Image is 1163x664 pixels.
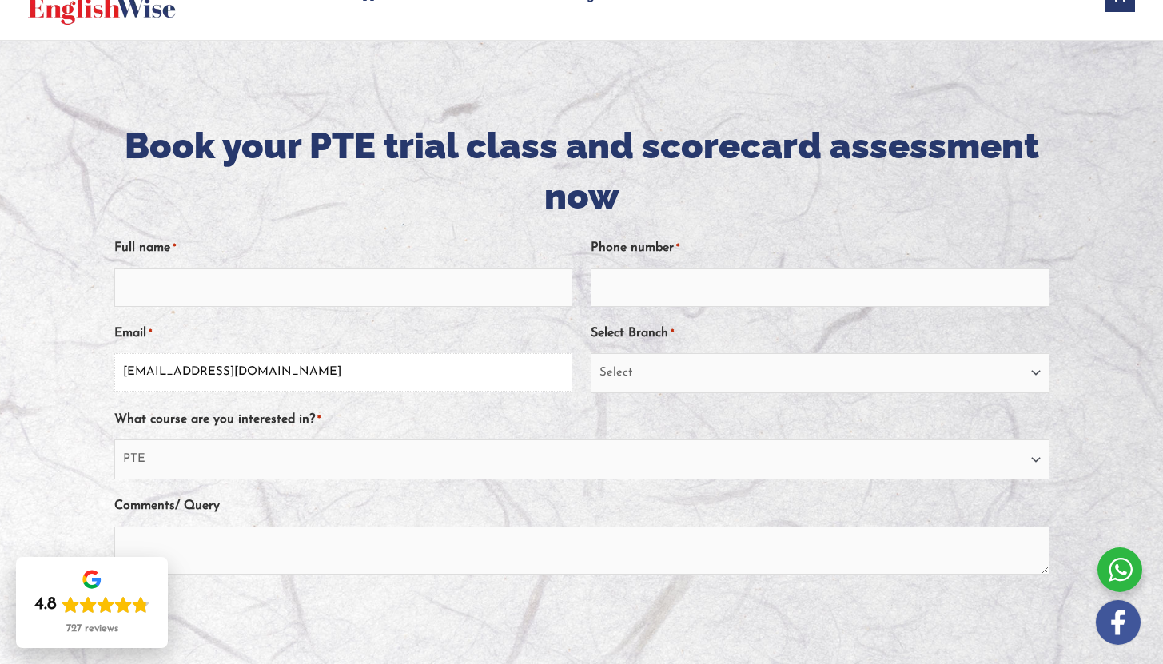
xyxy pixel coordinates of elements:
[34,594,149,616] div: Rating: 4.8 out of 5
[114,597,357,659] iframe: reCAPTCHA
[114,320,152,347] label: Email
[591,320,674,347] label: Select Branch
[66,622,118,635] div: 727 reviews
[591,235,679,261] label: Phone number
[114,235,176,261] label: Full name
[114,121,1049,221] h1: Book your PTE trial class and scorecard assessment now
[1096,600,1141,645] img: white-facebook.png
[114,493,220,519] label: Comments/ Query
[114,407,321,433] label: What course are you interested in?
[34,594,57,616] div: 4.8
